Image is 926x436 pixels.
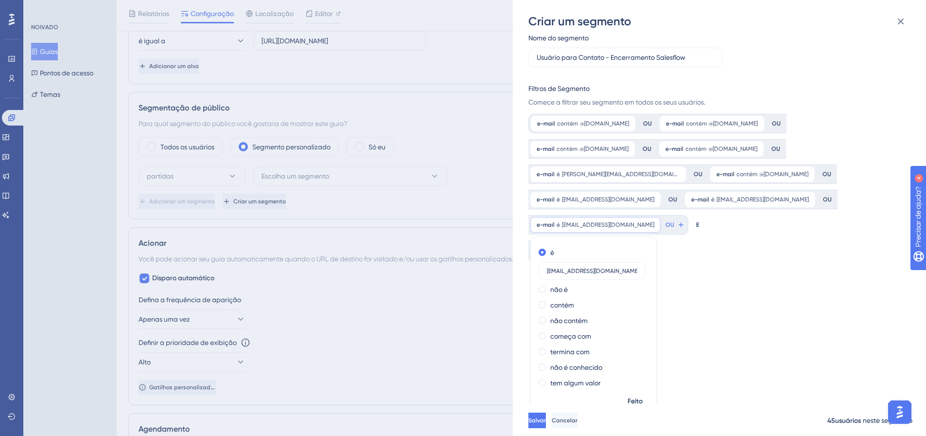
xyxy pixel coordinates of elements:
[665,221,674,228] font: OU
[562,221,654,228] font: [EMAIL_ADDRESS][DOMAIN_NAME]
[621,393,648,410] button: Feito
[547,268,637,274] input: Digite o valor
[557,120,578,127] font: contém
[23,4,84,12] font: Precisar de ajuda?
[736,171,757,178] font: contém
[550,379,601,387] font: tem algum valor
[771,145,780,152] font: OU
[562,171,698,178] font: [PERSON_NAME][EMAIL_ADDRESS][DOMAIN_NAME]
[537,196,555,203] font: e-mail
[711,196,715,203] font: é
[528,34,589,42] font: Nome do segmento
[528,240,577,260] button: Filtro
[685,145,706,152] font: contém
[550,301,574,309] font: contém
[759,171,808,178] font: @[DOMAIN_NAME]
[537,145,555,152] font: e-mail
[686,120,707,127] font: contém
[528,85,590,92] font: Filtros de Segmento
[552,417,577,424] font: Cancelar
[664,217,686,233] button: OU
[550,363,602,371] font: não é conhecido
[562,196,654,203] font: [EMAIL_ADDRESS][DOMAIN_NAME]
[528,413,546,428] button: Salvar
[552,413,577,428] button: Cancelar
[772,120,781,127] font: OU
[708,145,757,152] font: @[DOMAIN_NAME]
[528,14,631,28] font: Criar um segmento
[528,417,546,424] font: Salvar
[643,145,651,152] font: OU
[550,317,588,325] font: não contém
[823,196,832,203] font: OU
[628,397,643,405] font: Feito
[827,417,835,425] font: 45
[537,52,715,63] input: Nome do segmento
[885,398,914,427] iframe: Iniciador do Assistente de IA do UserGuiding
[835,417,861,425] font: usuários
[557,145,577,152] font: contém
[537,171,555,178] font: e-mail
[550,286,568,293] font: não é
[716,171,734,178] font: e-mail
[822,171,831,178] font: OU
[580,120,629,127] font: @[DOMAIN_NAME]
[643,120,652,127] font: OU
[550,332,591,340] font: começa com
[557,196,560,203] font: é
[557,221,560,228] font: é
[666,120,684,127] font: e-mail
[665,145,683,152] font: e-mail
[537,120,555,127] font: e-mail
[668,196,677,203] font: OU
[579,145,629,152] font: @[DOMAIN_NAME]
[863,417,912,424] font: neste segmento
[691,196,709,203] font: e-mail
[694,171,702,178] font: OU
[537,221,555,228] font: e-mail
[709,120,758,127] font: @[DOMAIN_NAME]
[716,196,809,203] font: [EMAIL_ADDRESS][DOMAIN_NAME]
[550,249,554,256] font: é
[90,6,93,11] font: 4
[557,171,560,178] font: é
[528,98,705,106] font: Comece a filtrar seu segmento em todos os seus usuários.
[550,348,590,356] font: termina com
[696,221,699,228] font: E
